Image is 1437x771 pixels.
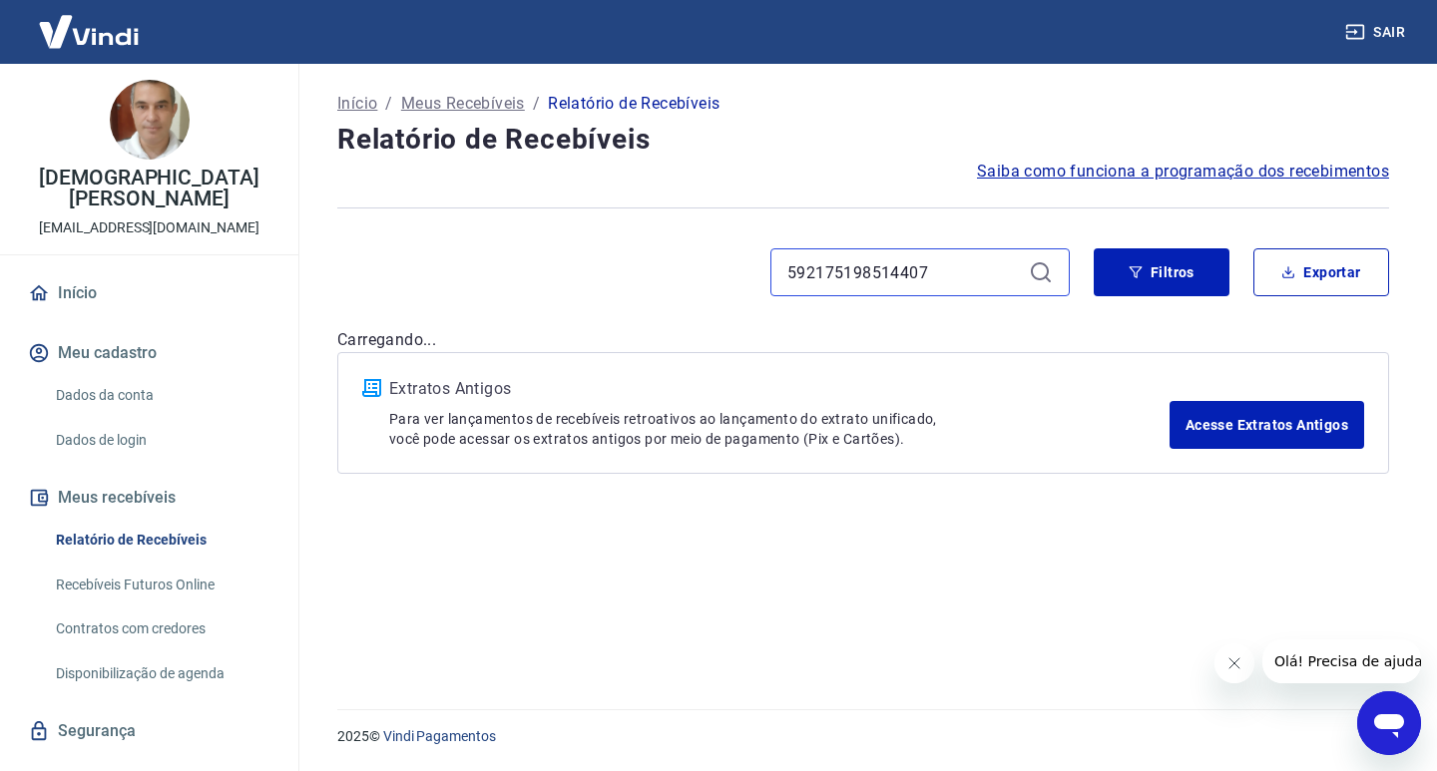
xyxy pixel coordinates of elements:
h4: Relatório de Recebíveis [337,120,1389,160]
img: 27c4f556-5e05-4b46-9d20-dfe5444c0040.jpeg [110,80,190,160]
p: [EMAIL_ADDRESS][DOMAIN_NAME] [39,217,259,238]
p: 2025 © [337,726,1389,747]
p: Carregando... [337,328,1389,352]
iframe: Mensagem da empresa [1262,639,1421,683]
p: Extratos Antigos [389,377,1170,401]
button: Exportar [1253,248,1389,296]
a: Vindi Pagamentos [383,728,496,744]
a: Início [24,271,274,315]
span: Olá! Precisa de ajuda? [12,14,168,30]
button: Meu cadastro [24,331,274,375]
a: Relatório de Recebíveis [48,520,274,561]
button: Filtros [1094,248,1229,296]
a: Contratos com credores [48,608,274,649]
img: Vindi [24,1,154,62]
p: [DEMOGRAPHIC_DATA][PERSON_NAME] [16,168,282,209]
img: ícone [362,379,381,397]
iframe: Botão para abrir a janela de mensagens [1357,691,1421,755]
a: Início [337,92,377,116]
a: Dados de login [48,420,274,461]
button: Sair [1341,14,1413,51]
a: Segurança [24,709,274,753]
a: Saiba como funciona a programação dos recebimentos [977,160,1389,184]
p: Para ver lançamentos de recebíveis retroativos ao lançamento do extrato unificado, você pode aces... [389,409,1170,449]
iframe: Fechar mensagem [1214,643,1254,683]
a: Recebíveis Futuros Online [48,565,274,605]
a: Acesse Extratos Antigos [1170,401,1364,449]
a: Dados da conta [48,375,274,416]
p: / [385,92,392,116]
input: Busque pelo número do pedido [787,257,1021,287]
button: Meus recebíveis [24,476,274,520]
p: / [533,92,540,116]
a: Disponibilização de agenda [48,653,274,694]
a: Meus Recebíveis [401,92,525,116]
p: Relatório de Recebíveis [548,92,719,116]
